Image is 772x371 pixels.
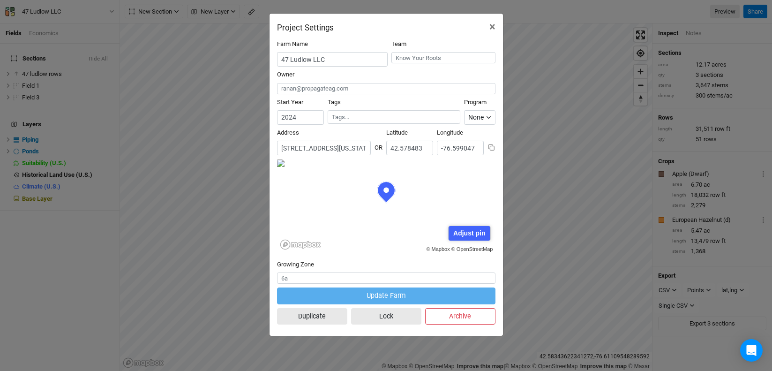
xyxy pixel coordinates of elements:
[277,70,294,79] label: Owner
[332,113,457,122] input: Tags...
[482,14,503,40] button: Close
[277,98,303,106] label: Start Year
[740,339,763,362] div: Open Intercom Messenger
[451,246,493,252] a: © OpenStreetMap
[277,52,388,67] input: Project/Farm Name
[468,113,484,122] div: None
[391,40,406,48] label: Team
[277,83,495,94] input: ranan@propagateag.com
[489,20,495,33] span: ×
[277,308,347,325] button: Duplicate
[437,141,484,155] input: Longitude
[277,129,299,137] label: Address
[437,129,463,137] label: Longitude
[277,23,334,32] h2: Project Settings
[375,136,382,152] div: OR
[386,141,433,155] input: Latitude
[351,308,421,325] button: Lock
[386,129,408,137] label: Latitude
[277,273,495,284] input: 6a
[391,52,495,63] input: Know Your Roots
[277,260,314,269] label: Growing Zone
[280,239,321,250] a: Mapbox logo
[328,98,341,106] label: Tags
[277,288,495,304] button: Update Farm
[277,110,324,125] input: Start Year
[277,40,308,48] label: Farm Name
[464,110,495,125] button: None
[425,308,495,325] button: Archive
[464,98,487,106] label: Program
[487,144,495,151] button: Copy
[449,226,490,241] div: Adjust pin
[426,246,450,252] a: © Mapbox
[277,141,371,155] input: Address (123 James St...)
